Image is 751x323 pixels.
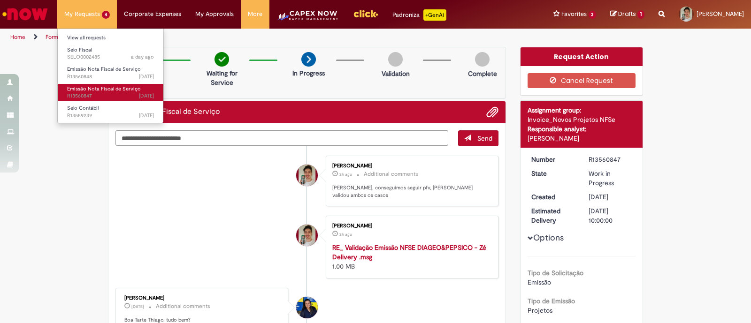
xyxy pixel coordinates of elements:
span: [DATE] [139,92,154,99]
div: Ana Paula Gomes Granzier [296,297,318,318]
span: a day ago [131,53,154,60]
span: Send [477,134,492,143]
img: check-circle-green.png [215,52,229,67]
div: Work in Progress [589,169,632,188]
span: Projetos [528,306,552,315]
span: 3 [589,11,597,19]
p: Waiting for Service [199,68,245,87]
span: [DATE] [139,73,154,80]
div: Thiago Henrique De Oliveira [296,225,318,246]
time: 29/09/2025 11:31:40 [131,53,154,60]
div: Assignment group: [528,105,636,115]
time: 26/09/2025 20:39:50 [131,304,144,309]
span: [DATE] [589,193,608,201]
div: [PERSON_NAME] [124,295,281,301]
dt: State [524,169,582,178]
time: 23/09/2025 18:17:05 [139,92,154,99]
span: [DATE] [131,304,144,309]
img: img-circle-grey.png [388,52,403,67]
time: 23/09/2025 14:11:14 [139,112,154,119]
div: [PERSON_NAME] [332,223,489,229]
a: Formulário de Atendimento [46,33,115,41]
dt: Number [524,155,582,164]
b: Tipo de Solicitação [528,269,583,277]
span: [PERSON_NAME] [697,10,744,18]
dt: Created [524,192,582,202]
button: Cancel Request [528,73,636,88]
ul: My Requests [57,28,164,123]
time: 23/09/2025 18:17:10 [139,73,154,80]
textarea: Type your message here... [115,130,448,146]
div: Responsible analyst: [528,124,636,134]
p: [PERSON_NAME], conseguimos seguir pfv, [PERSON_NAME] validou ambos os casos [332,184,489,199]
span: Drafts [618,9,636,18]
span: [DATE] [139,112,154,119]
span: 1 [637,10,644,19]
div: [PERSON_NAME] [332,163,489,169]
p: In Progress [292,68,325,78]
span: Selo Contábil [67,105,99,112]
button: Send [458,130,498,146]
p: +GenAi [423,9,446,21]
div: 1.00 MB [332,243,489,271]
a: Open R13560847 : Emissão Nota Fiscal de Serviço [58,84,163,101]
span: 4 [102,11,110,19]
span: 2h ago [339,172,352,177]
dt: Estimated Delivery [524,206,582,225]
div: [DATE] 10:00:00 [589,206,632,225]
span: 2h ago [339,232,352,237]
div: 23/09/2025 18:17:00 [589,192,632,202]
p: Complete [468,69,497,78]
img: ServiceNow [1,5,49,23]
img: CapexLogo5.png [276,9,339,28]
a: Open R13560848 : Emissão Nota Fiscal de Serviço [58,64,163,82]
small: Additional comments [364,170,418,178]
img: arrow-next.png [301,52,316,67]
div: [PERSON_NAME] [528,134,636,143]
time: 23/09/2025 18:17:00 [589,193,608,201]
p: Validation [382,69,410,78]
span: SELO0002485 [67,53,154,61]
span: Favorites [561,9,587,19]
small: Additional comments [156,302,210,310]
div: R13560847 [589,155,632,164]
span: Emissão [528,278,551,286]
time: 30/09/2025 12:09:14 [339,232,352,237]
div: Thiago Henrique De Oliveira [296,165,318,186]
b: Tipo de Emissão [528,297,575,305]
span: R13559239 [67,112,154,120]
a: Home [10,33,25,41]
a: Drafts [610,10,644,19]
div: Request Action [521,47,643,66]
time: 30/09/2025 12:09:29 [339,172,352,177]
ul: Page breadcrumbs [7,29,494,46]
img: click_logo_yellow_360x200.png [353,7,378,21]
span: More [248,9,262,19]
span: R13560847 [67,92,154,100]
span: Corporate Expenses [124,9,181,19]
span: Selo Fiscal [67,46,92,53]
span: Emissão Nota Fiscal de Serviço [67,66,141,73]
img: img-circle-grey.png [475,52,490,67]
a: View all requests [58,33,163,43]
a: Open SELO0002485 : Selo Fiscal [58,45,163,62]
button: Add attachments [486,106,498,118]
span: My Requests [64,9,100,19]
div: Padroniza [392,9,446,21]
span: R13560848 [67,73,154,81]
h2: Emissão Nota Fiscal de Serviço Ticket history [115,108,220,116]
a: RE_ Validação Emissão NFSE DIAGEO&PEPSICO - Zé Delivery .msg [332,243,486,261]
span: Emissão Nota Fiscal de Serviço [67,85,141,92]
a: Open R13559239 : Selo Contábil [58,103,163,120]
div: Invoice_Novos Projetos NFSe [528,115,636,124]
span: My Approvals [195,9,234,19]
